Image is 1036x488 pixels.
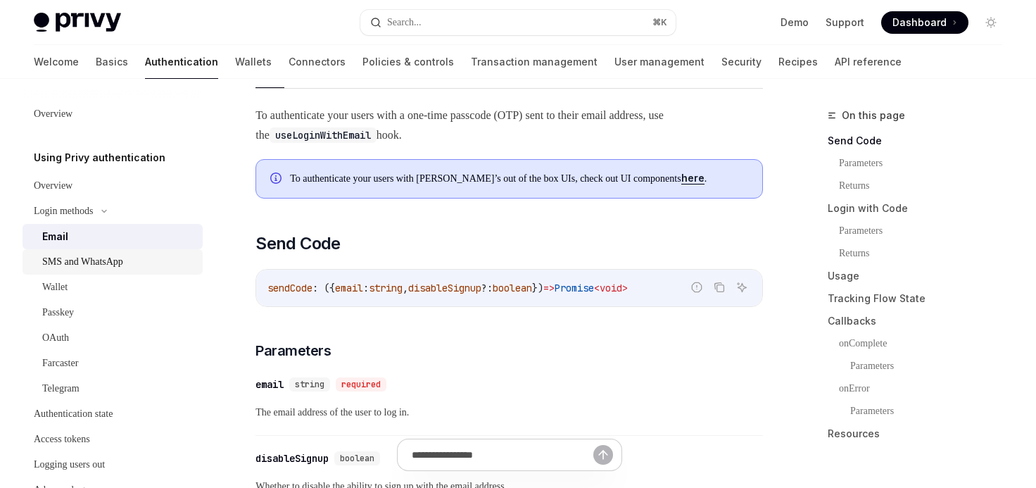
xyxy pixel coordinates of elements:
span: On this page [842,107,905,124]
span: To authenticate your users with a one-time passcode (OTP) sent to their email address, use the hook. [255,106,763,145]
a: Farcaster [23,351,203,376]
a: Access tokens [23,427,203,452]
svg: Info [270,173,284,187]
div: Access tokens [34,431,90,448]
a: Parameters [839,220,1013,242]
div: Farcaster [42,355,78,372]
span: }) [532,282,543,294]
span: ?: [481,282,493,294]
a: Returns [839,175,1013,197]
div: Email [42,228,68,245]
span: The email address of the user to log in. [255,404,763,421]
button: Search...⌘K [360,10,676,35]
a: Logging users out [23,452,203,477]
a: Policies & controls [362,45,454,79]
div: required [336,377,386,392]
button: Toggle dark mode [980,11,1002,34]
div: Overview [34,177,72,194]
span: sendCode [267,282,312,294]
a: SMS and WhatsApp [23,249,203,275]
button: Ask AI [733,278,751,296]
a: Passkey [23,300,203,325]
a: Telegram [23,376,203,401]
button: Copy the contents from the code block [710,278,728,296]
a: Support [826,15,864,30]
h5: Using Privy authentication [34,149,165,166]
a: Callbacks [828,310,1013,332]
a: Wallets [235,45,272,79]
span: > [622,282,628,294]
a: Demo [781,15,809,30]
div: Authentication state [34,406,113,423]
div: Telegram [42,380,80,397]
span: To authenticate your users with [PERSON_NAME]’s out of the box UIs, check out UI components . [290,171,748,186]
span: ⌘ K [652,17,667,28]
a: API reference [835,45,902,79]
a: Email [23,224,203,249]
span: Dashboard [892,15,947,30]
span: , [403,282,408,294]
span: string [369,282,403,294]
a: Dashboard [881,11,968,34]
div: OAuth [42,330,69,346]
div: Wallet [42,279,68,296]
a: Authentication [145,45,218,79]
span: string [295,379,324,390]
span: Parameters [255,341,331,361]
a: here [681,172,705,184]
a: Usage [828,265,1013,287]
a: Login with Code [828,197,1013,220]
span: disableSignup [408,282,481,294]
div: Search... [387,14,422,31]
a: Welcome [34,45,79,79]
span: < [594,282,600,294]
a: Transaction management [471,45,598,79]
span: : [363,282,369,294]
span: Promise [555,282,594,294]
span: => [543,282,555,294]
div: email [255,377,284,392]
div: SMS and WhatsApp [42,254,123,270]
span: email [335,282,363,294]
div: Login methods [34,203,93,220]
div: Overview [34,106,72,123]
code: useLoginWithEmail [270,127,377,143]
img: light logo [34,13,121,32]
div: Passkey [42,304,74,321]
span: Send Code [255,232,341,255]
a: Recipes [778,45,818,79]
button: Report incorrect code [688,278,706,296]
a: Overview [23,173,203,199]
a: User management [614,45,705,79]
div: Logging users out [34,456,105,473]
a: Send Code [828,130,1013,152]
a: onError [839,377,1013,400]
a: Wallet [23,275,203,300]
span: : ({ [312,282,335,294]
a: Security [721,45,762,79]
a: Returns [839,242,1013,265]
a: Parameters [839,152,1013,175]
a: Parameters [850,400,1013,423]
a: Tracking Flow State [828,287,1013,310]
a: Basics [96,45,128,79]
a: Authentication state [23,401,203,427]
a: onComplete [839,332,1013,355]
a: Resources [828,423,1013,445]
span: boolean [493,282,532,294]
a: Connectors [289,45,346,79]
a: Parameters [850,355,1013,377]
span: void [600,282,622,294]
a: Overview [23,101,203,127]
button: Send message [593,445,613,465]
a: OAuth [23,325,203,351]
